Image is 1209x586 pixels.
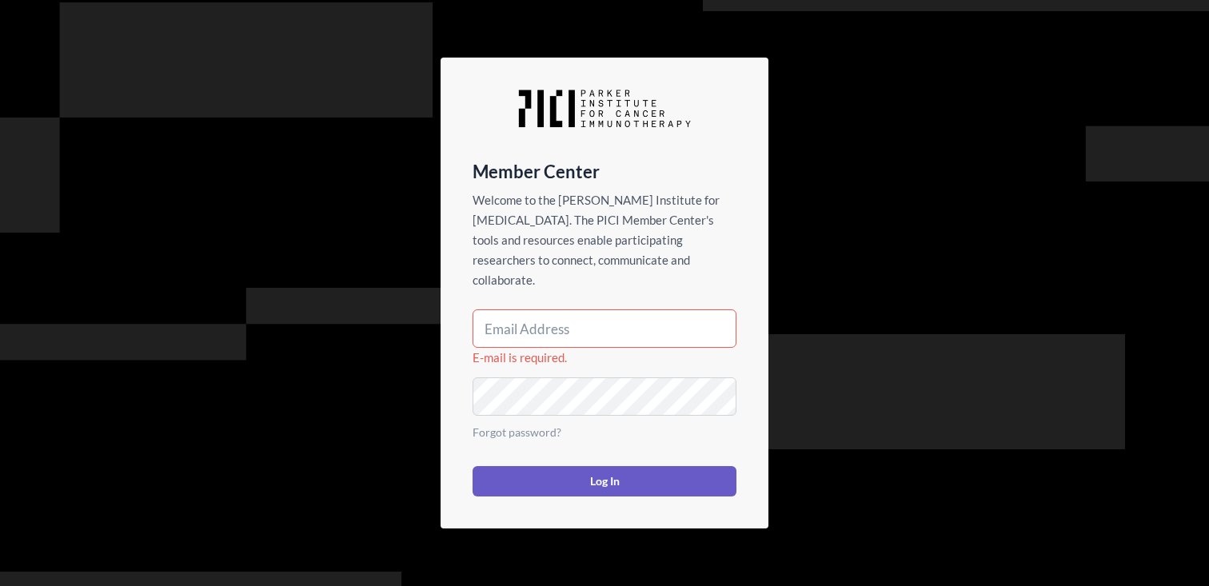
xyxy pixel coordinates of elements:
[473,348,736,368] div: E-mail is required.
[473,190,736,290] p: Welcome to the [PERSON_NAME] Institute for [MEDICAL_DATA]. The PICI Member Center's tools and res...
[473,466,736,496] button: Log In
[473,425,561,439] a: Forgot password?
[473,160,736,184] h2: Member Center
[473,309,736,348] input: Email Address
